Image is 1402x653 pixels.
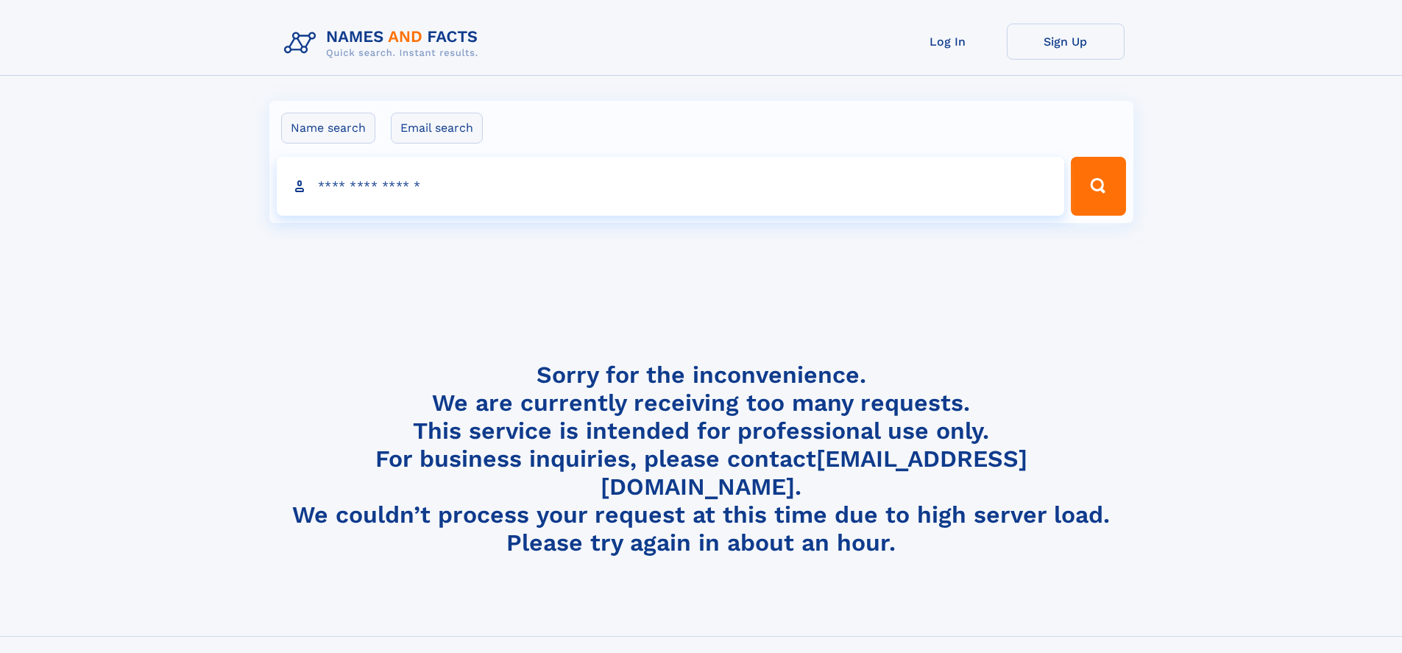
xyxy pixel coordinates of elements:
[1007,24,1125,60] a: Sign Up
[601,445,1027,501] a: [EMAIL_ADDRESS][DOMAIN_NAME]
[277,157,1065,216] input: search input
[278,361,1125,557] h4: Sorry for the inconvenience. We are currently receiving too many requests. This service is intend...
[1071,157,1125,216] button: Search Button
[889,24,1007,60] a: Log In
[281,113,375,144] label: Name search
[391,113,483,144] label: Email search
[278,24,490,63] img: Logo Names and Facts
